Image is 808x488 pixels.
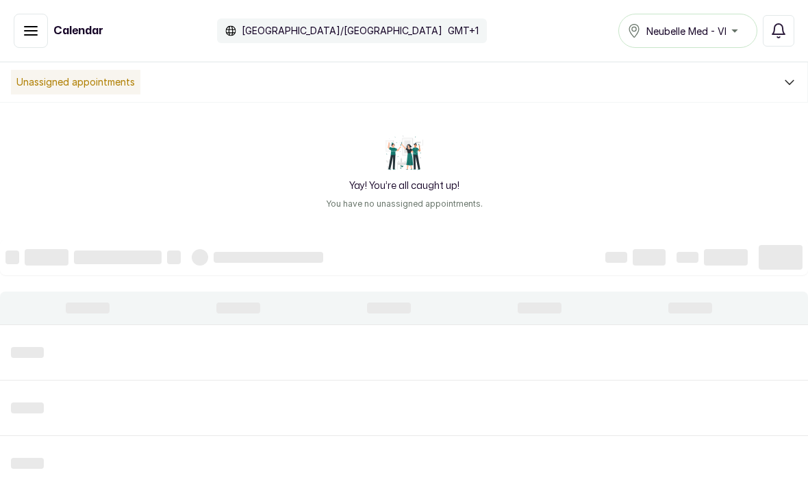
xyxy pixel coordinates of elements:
[349,179,459,193] h2: Yay! You’re all caught up!
[53,23,103,39] h1: Calendar
[646,24,727,38] span: Neubelle Med - VI
[242,24,442,38] p: [GEOGRAPHIC_DATA]/[GEOGRAPHIC_DATA]
[448,24,479,38] p: GMT+1
[11,70,140,94] p: Unassigned appointments
[618,14,757,48] button: Neubelle Med - VI
[326,198,483,209] p: You have no unassigned appointments.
